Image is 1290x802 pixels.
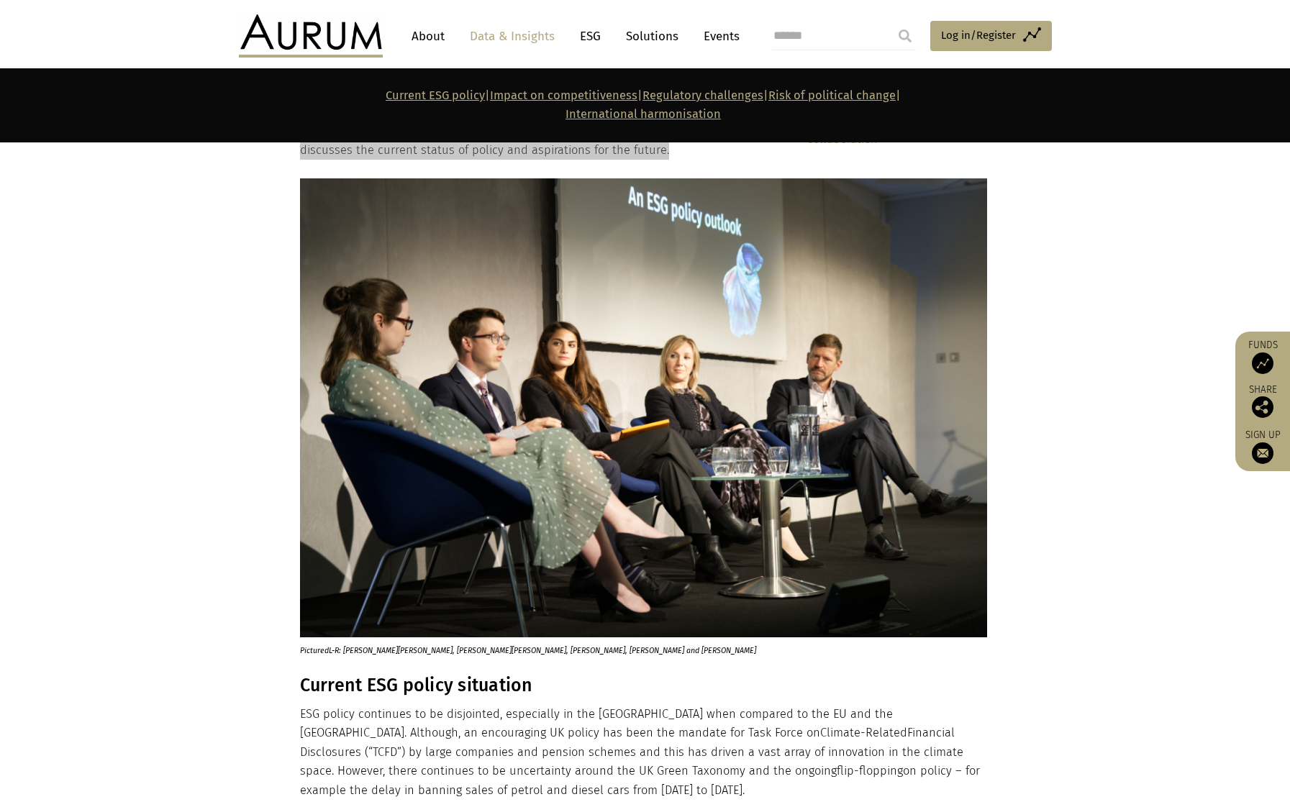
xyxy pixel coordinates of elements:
[300,637,953,657] p: Pictured : [PERSON_NAME] , [PERSON_NAME] , [PERSON_NAME], [PERSON_NAME] and [PERSON_NAME]
[696,23,740,50] a: Events
[300,178,987,637] img: ESG event panel discussion about environmental social governance policy
[1252,396,1273,418] img: Share this post
[573,23,608,50] a: ESG
[941,27,1016,44] span: Log in/Register
[1243,385,1283,418] div: Share
[398,646,453,655] span: [PERSON_NAME]
[329,646,339,655] span: L-R
[891,22,919,50] input: Submit
[512,646,566,655] span: [PERSON_NAME]
[930,21,1052,51] a: Log in/Register
[404,23,452,50] a: About
[463,23,562,50] a: Data & Insights
[565,107,721,121] a: International harmonisation
[820,726,907,739] span: Climate-Related
[300,675,987,696] h3: Current ESG policy situation
[837,764,903,778] span: flip-flopping
[642,88,763,102] a: Regulatory challenges
[1252,352,1273,374] img: Access Funds
[386,88,901,102] strong: | | | |
[1252,442,1273,464] img: Sign up to our newsletter
[239,14,383,58] img: Aurum
[300,705,987,800] p: ESG policy continues to be disjointed, especially in the [GEOGRAPHIC_DATA] when compared to the E...
[768,88,896,102] a: Risk of political change
[619,23,686,50] a: Solutions
[1243,429,1283,464] a: Sign up
[490,88,637,102] a: Impact on competitiveness
[386,88,485,102] a: Current ESG policy
[1243,339,1283,374] a: Funds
